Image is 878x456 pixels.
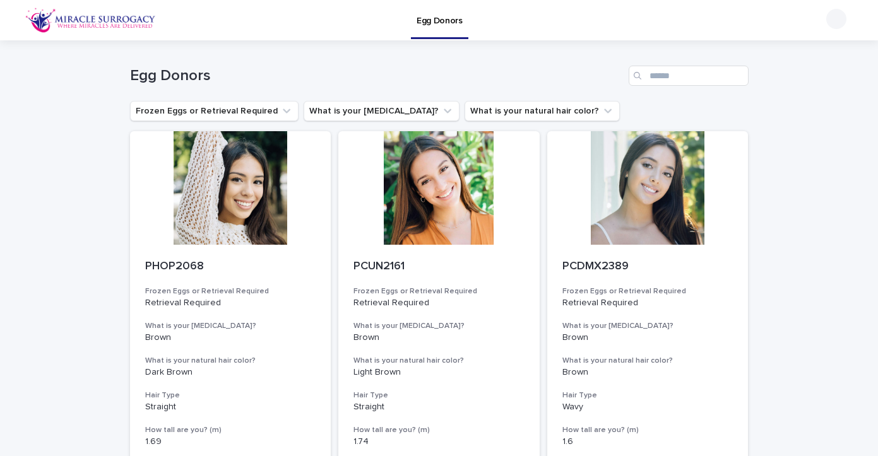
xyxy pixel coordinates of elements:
[353,402,525,412] p: Straight
[562,402,733,412] p: Wavy
[145,286,316,296] h3: Frozen Eggs or Retrieval Required
[353,367,525,378] p: Light Brown
[353,425,525,435] h3: How tall are you? (m)
[353,321,525,331] h3: What is your [MEDICAL_DATA]?
[145,321,316,331] h3: What is your [MEDICAL_DATA]?
[562,321,733,331] h3: What is your [MEDICAL_DATA]?
[353,332,525,343] p: Brown
[562,436,733,447] p: 1.6
[130,67,624,85] h1: Egg Donors
[562,260,733,274] p: PCDMX2389
[145,260,316,274] p: PHOP2068
[465,101,620,121] button: What is your natural hair color?
[145,367,316,378] p: Dark Brown
[629,66,749,86] input: Search
[353,298,525,308] p: Retrieval Required
[353,436,525,447] p: 1.74
[353,356,525,366] h3: What is your natural hair color?
[25,8,156,33] img: OiFFDOGZQuirLhrlO1ag
[145,402,316,412] p: Straight
[562,425,733,435] h3: How tall are you? (m)
[562,367,733,378] p: Brown
[353,286,525,296] h3: Frozen Eggs or Retrieval Required
[353,260,525,274] p: PCUN2161
[353,390,525,400] h3: Hair Type
[145,298,316,308] p: Retrieval Required
[562,356,733,366] h3: What is your natural hair color?
[145,436,316,447] p: 1.69
[145,425,316,435] h3: How tall are you? (m)
[145,332,316,343] p: Brown
[562,298,733,308] p: Retrieval Required
[562,390,733,400] h3: Hair Type
[562,332,733,343] p: Brown
[145,356,316,366] h3: What is your natural hair color?
[130,101,299,121] button: Frozen Eggs or Retrieval Required
[304,101,460,121] button: What is your eye color?
[562,286,733,296] h3: Frozen Eggs or Retrieval Required
[145,390,316,400] h3: Hair Type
